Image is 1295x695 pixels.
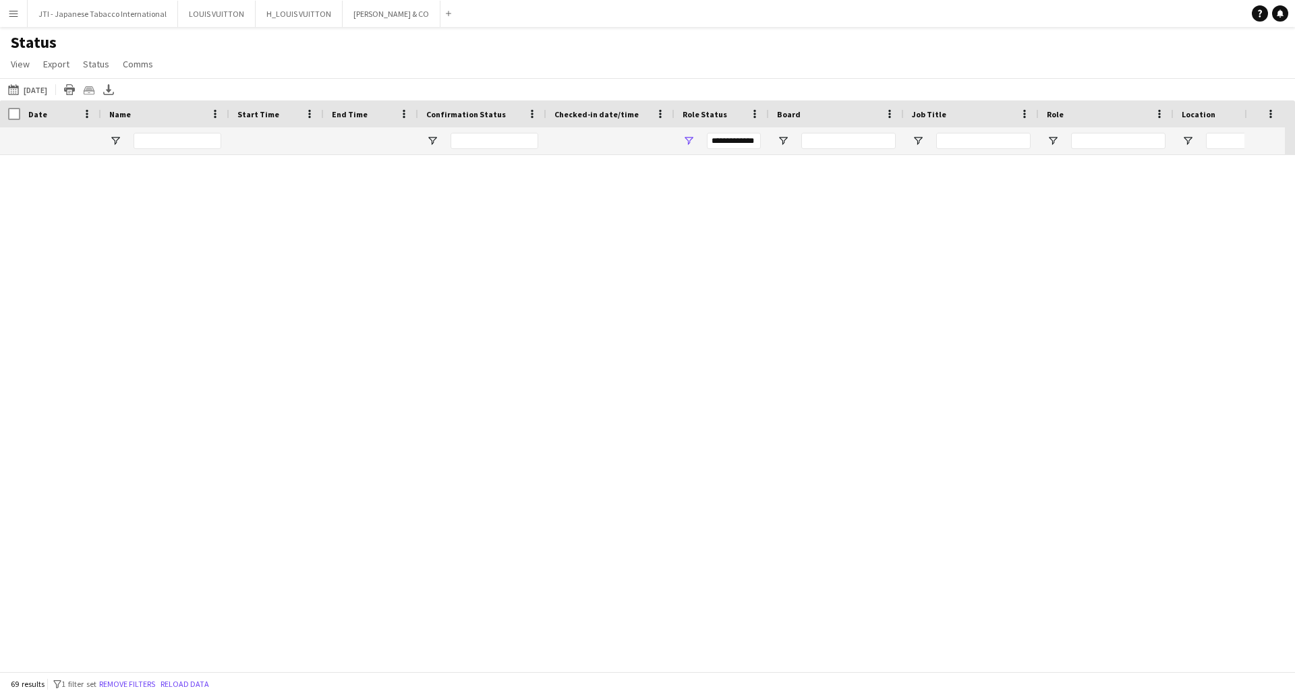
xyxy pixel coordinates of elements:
span: Export [43,58,69,70]
span: Name [109,109,131,119]
input: Confirmation Status Filter Input [451,133,538,149]
span: Role Status [683,109,727,119]
input: Job Title Filter Input [936,133,1031,149]
button: Reload data [158,677,212,692]
span: Board [777,109,801,119]
button: H_LOUIS VUITTON [256,1,343,27]
button: Open Filter Menu [426,135,438,147]
input: Role Filter Input [1071,133,1165,149]
span: Role [1047,109,1064,119]
app-action-btn: Export XLSX [100,82,117,98]
span: Location [1182,109,1215,119]
app-action-btn: Print [61,82,78,98]
span: View [11,58,30,70]
button: Open Filter Menu [777,135,789,147]
button: Open Filter Menu [912,135,924,147]
button: LOUIS VUITTON [178,1,256,27]
button: JTI - Japanese Tabacco International [28,1,178,27]
span: 1 filter set [61,679,96,689]
button: Open Filter Menu [109,135,121,147]
span: Checked-in date/time [554,109,639,119]
span: Start Time [237,109,279,119]
a: View [5,55,35,73]
button: Open Filter Menu [1182,135,1194,147]
input: Board Filter Input [801,133,896,149]
span: Comms [123,58,153,70]
button: Remove filters [96,677,158,692]
a: Status [78,55,115,73]
button: Open Filter Menu [1047,135,1059,147]
button: Open Filter Menu [683,135,695,147]
input: Name Filter Input [134,133,221,149]
span: Job Title [912,109,946,119]
button: [DATE] [5,82,50,98]
a: Comms [117,55,159,73]
app-action-btn: Crew files as ZIP [81,82,97,98]
a: Export [38,55,75,73]
span: End Time [332,109,368,119]
span: Date [28,109,47,119]
button: [PERSON_NAME] & CO [343,1,440,27]
span: Status [83,58,109,70]
span: Confirmation Status [426,109,506,119]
